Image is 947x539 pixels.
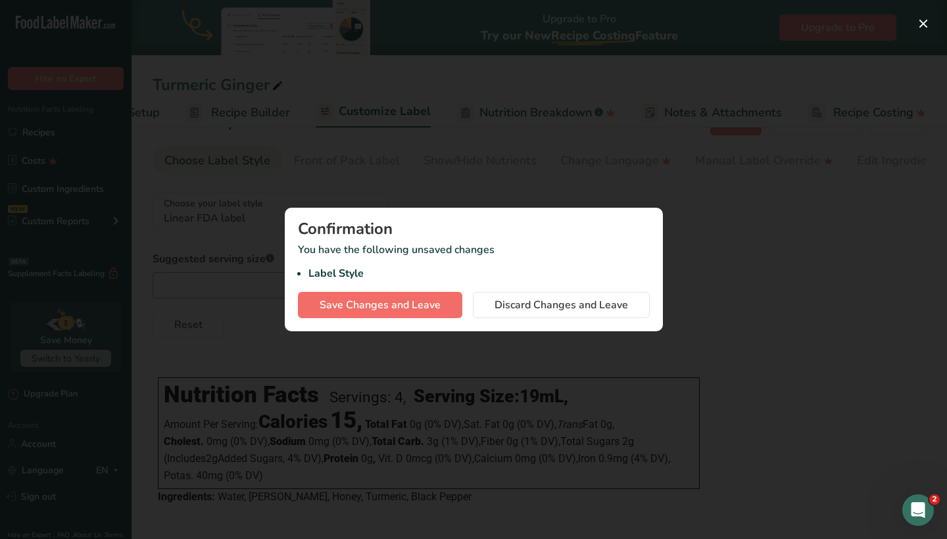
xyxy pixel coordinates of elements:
li: Label Style [308,266,650,281]
button: Discard Changes and Leave [473,292,650,318]
button: Save Changes and Leave [298,292,462,318]
iframe: Intercom live chat [902,494,934,526]
span: Save Changes and Leave [320,297,441,313]
div: Confirmation [298,221,650,237]
span: 2 [929,494,940,505]
p: You have the following unsaved changes [298,242,650,281]
span: Discard Changes and Leave [495,297,628,313]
